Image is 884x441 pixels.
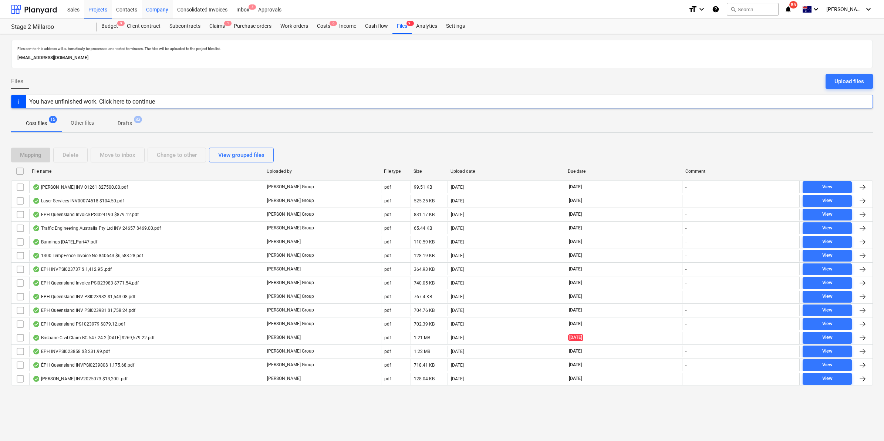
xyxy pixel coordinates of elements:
button: Upload files [826,74,873,89]
p: [PERSON_NAME] Group [267,362,314,368]
button: View [803,318,852,330]
span: Files [11,77,23,86]
button: View [803,250,852,262]
div: pdf [384,212,391,217]
p: [PERSON_NAME] [267,239,301,245]
span: [DATE] [568,321,583,327]
button: View [803,181,852,193]
div: 1.21 MB [414,335,430,340]
button: View [803,195,852,207]
p: [PERSON_NAME] Group [267,321,314,327]
div: You have unfinished work. Click here to continue [29,98,155,105]
p: [PERSON_NAME] Group [267,293,314,300]
div: OCR finished [33,307,40,313]
div: Costs [313,19,335,34]
div: EPH Queensland INV PSI023982 $1,543.08.pdf [33,294,135,300]
div: - [685,280,686,286]
div: [DATE] [451,253,464,258]
div: Size [414,169,445,174]
i: keyboard_arrow_down [697,5,706,14]
p: Other files [71,119,94,127]
div: 831.17 KB [414,212,435,217]
div: - [685,267,686,272]
i: Knowledge base [712,5,719,14]
div: - [685,335,686,340]
div: - [685,308,686,313]
p: [PERSON_NAME] Group [267,252,314,259]
div: [PERSON_NAME] INV 01261 $27500.00.pdf [33,184,128,190]
div: OCR finished [33,321,40,327]
div: pdf [384,280,391,286]
a: Subcontracts [165,19,205,34]
div: - [685,185,686,190]
button: View [803,304,852,316]
div: Traffic Engineering Australia Pty Ltd INV 24657 $469.00.pdf [33,225,161,231]
a: Files9+ [392,19,412,34]
div: 65.44 KB [414,226,432,231]
a: Settings [442,19,469,34]
i: format_size [688,5,697,14]
div: View [822,320,833,328]
div: - [685,226,686,231]
div: 704.76 KB [414,308,435,313]
div: pdf [384,253,391,258]
div: OCR finished [33,280,40,286]
div: View [822,374,833,383]
div: View [822,333,833,342]
span: 85 [789,1,797,9]
span: 6 [330,21,337,26]
div: OCR finished [33,266,40,272]
div: View [822,265,833,273]
p: [PERSON_NAME] Group [267,184,314,190]
p: [PERSON_NAME] Group [267,307,314,313]
div: Stage 2 Millaroo [11,23,88,31]
div: - [685,322,686,327]
button: Search [727,3,779,16]
p: [PERSON_NAME] Group [267,211,314,218]
span: [DATE] [568,266,583,272]
div: - [685,212,686,217]
div: View [822,306,833,314]
p: Files sent to this address will automatically be processed and tested for viruses. The files will... [17,46,867,51]
div: - [685,253,686,258]
div: [DATE] [451,363,464,368]
div: pdf [384,322,391,327]
div: 740.05 KB [414,280,435,286]
div: [DATE] [451,376,464,381]
div: Upload files [834,77,864,86]
div: Uploaded by [267,169,378,174]
span: [DATE] [568,293,583,300]
a: Income [335,19,361,34]
span: 4 [249,4,256,10]
p: [PERSON_NAME] Group [267,348,314,354]
div: pdf [384,239,391,245]
div: [DATE] [451,226,464,231]
div: View [822,210,833,219]
div: View [822,238,833,246]
button: View [803,222,852,234]
div: pdf [384,308,391,313]
div: EPH INVPSI023737 $ 1,412.95 .pdf [33,266,112,272]
div: 1300 TempFence Invoice No 840643 $6,583.28.pdf [33,253,143,259]
a: Work orders [276,19,313,34]
span: [DATE] [568,211,583,218]
a: Cash flow [361,19,392,34]
button: View [803,263,852,275]
div: OCR finished [33,376,40,382]
button: View [803,359,852,371]
div: EPH Queensland Invoice PSI024190 $879.12.pdf [33,212,139,218]
button: View [803,291,852,303]
span: [DATE] [568,376,583,382]
div: [DATE] [451,267,464,272]
div: View [822,196,833,205]
button: View [803,209,852,220]
button: View [803,346,852,357]
span: 83 [134,116,142,123]
div: [DATE] [451,280,464,286]
div: 718.41 KB [414,363,435,368]
div: Bunnings [DATE]_Part47.pdf [33,239,97,245]
div: [DATE] [451,198,464,203]
div: [DATE] [451,239,464,245]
